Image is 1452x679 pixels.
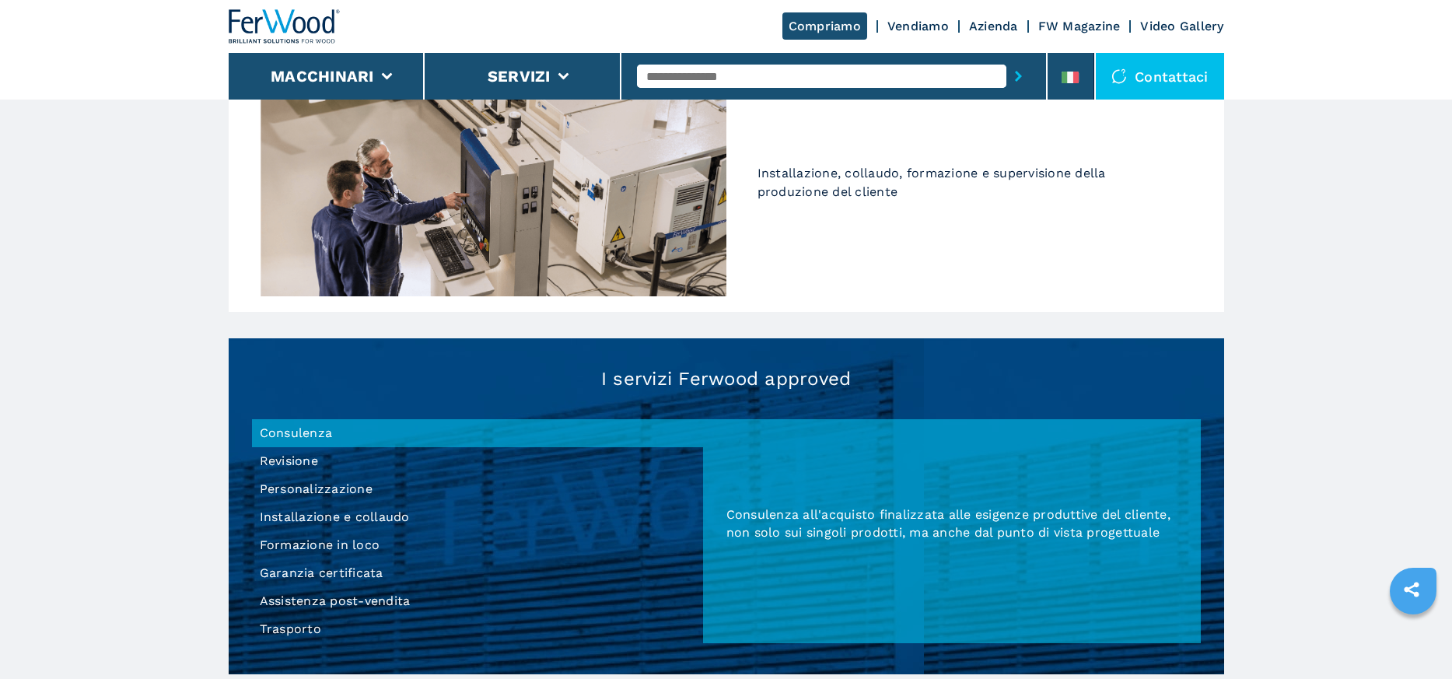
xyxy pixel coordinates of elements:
a: sharethis [1392,570,1431,609]
iframe: Chat [1386,609,1440,667]
li: Consulenza [252,419,703,447]
span: Consulenza all'acquisto finalizzata alle esigenze produttive del cliente, non solo sui singoli pr... [726,507,1170,540]
a: Compriamo [782,12,867,40]
li: Garanzia certificata [252,559,703,587]
li: Revisione [252,447,703,475]
img: Contattaci [1111,68,1127,84]
a: Vendiamo [887,19,949,33]
li: Installazione e collaudo [252,503,703,531]
h3: I servizi Ferwood approved [252,369,1201,388]
a: FW Magazine [1038,19,1121,33]
img: Ferwood [229,9,341,44]
button: Servizi [488,67,551,86]
li: Trasporto [252,615,703,643]
span: Installazione, collaudo, formazione e supervisione della produzione del cliente [757,166,1106,199]
button: submit-button [1006,58,1030,94]
a: Azienda [969,19,1018,33]
button: Macchinari [271,67,374,86]
img: image [260,82,726,296]
a: Video Gallery [1140,19,1223,33]
li: Formazione in loco [252,531,703,559]
div: Contattaci [1096,53,1224,100]
li: Assistenza post-vendita [252,587,703,615]
li: Personalizzazione [252,475,703,503]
